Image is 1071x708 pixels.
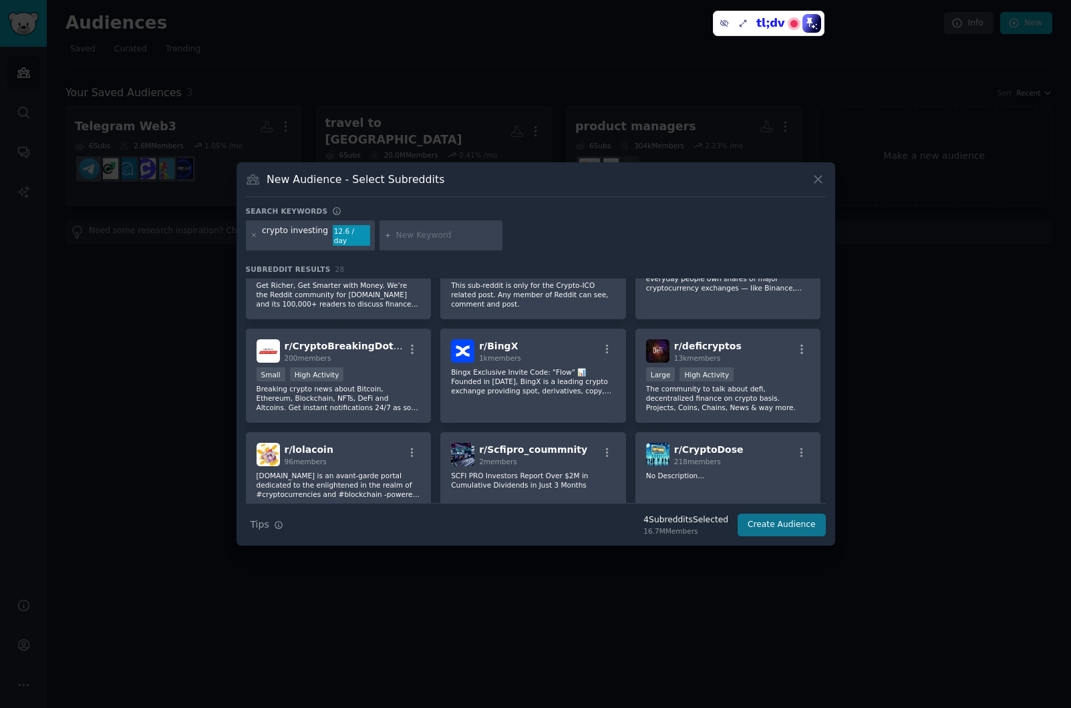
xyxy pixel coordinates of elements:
[262,225,328,246] div: crypto investing
[674,458,721,466] span: 218 members
[451,443,474,466] img: Scfipro_coummnity
[257,339,280,363] img: CryptoBreakingDotCom
[285,354,331,362] span: 200 members
[646,367,675,381] div: Large
[451,471,615,490] p: SCFI PRO Investors Report Over $2M in Cumulative Dividends in Just 3 Months
[479,444,587,455] span: r/ Scfipro_coummnity
[285,341,417,351] span: r/ CryptoBreakingDotCom
[290,367,344,381] div: High Activity
[257,367,285,381] div: Small
[257,384,421,412] p: Breaking crypto news about Bitcoin, Ethereum, Blockchain, NFTs, DeFi and Altcoins. Get instant no...
[643,526,728,536] div: 16.7M Members
[451,367,615,395] p: Bingx Exclusive Invite Code: "Flow" 📊 Founded in [DATE], BingX is a leading crypto exchange provi...
[451,339,474,363] img: BingX
[646,443,669,466] img: CryptoDose
[738,514,826,536] button: Create Audience
[643,514,728,526] div: 4 Subreddit s Selected
[646,384,810,412] p: The community to talk about defi, decentralized finance on crypto basis. Projects, Coins, Chains,...
[451,281,615,309] p: This sub-reddit is only for the Crypto-ICO related post. Any member of Reddit can see, comment an...
[479,341,518,351] span: r/ BingX
[646,339,669,363] img: deficryptos
[257,471,421,499] p: [DOMAIN_NAME] is an avant-garde portal dedicated to the enlightened in the realm of #cryptocurren...
[251,518,269,532] span: Tips
[646,264,810,293] p: SCFI PRO is: 👉 The first platform that lets everyday people own shares of major cryptocurrency ex...
[674,341,742,351] span: r/ deficryptos
[335,265,345,273] span: 28
[285,458,327,466] span: 96 members
[246,513,288,536] button: Tips
[646,471,810,480] p: No Description...
[679,367,734,381] div: High Activity
[479,354,521,362] span: 1k members
[674,354,720,362] span: 13k members
[257,443,280,466] img: lolacoin
[396,230,498,242] input: New Keyword
[246,264,331,274] span: Subreddit Results
[267,172,444,186] h3: New Audience - Select Subreddits
[333,225,370,246] div: 12.6 / day
[285,444,333,455] span: r/ lolacoin
[246,206,328,216] h3: Search keywords
[479,458,517,466] span: 2 members
[257,281,421,309] p: Get Richer, Get Smarter with Money. We’re the Reddit community for [DOMAIN_NAME] and its 100,000+...
[674,444,744,455] span: r/ CryptoDose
